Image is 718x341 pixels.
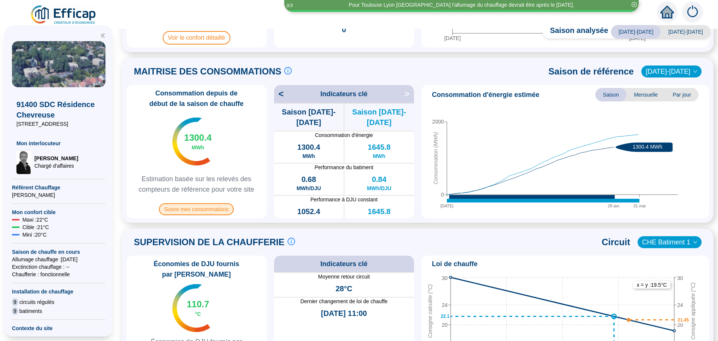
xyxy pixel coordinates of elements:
[12,307,18,315] span: 9
[303,152,315,160] span: MWh
[134,66,281,77] span: MAITRISE DES CONSOMMATIONS
[274,107,344,128] span: Saison [DATE]-[DATE]
[373,217,385,224] span: MWh
[16,120,101,128] span: [STREET_ADDRESS]
[432,119,444,125] tspan: 2000
[129,259,264,280] span: Économies de DJU fournis par [PERSON_NAME]
[335,283,352,294] span: 28°C
[427,284,433,338] tspan: Consigne calculée (°C)
[297,206,320,217] span: 1052.4
[320,259,368,269] span: Indicateurs clé
[286,3,293,8] i: 3 / 3
[284,67,292,74] span: info-circle
[595,88,626,101] span: Saison
[678,317,689,323] text: 21.45
[372,174,386,185] span: 0.84
[274,273,414,280] span: Moyenne retour circuit
[12,298,18,306] span: 9
[432,89,539,100] span: Consommation d'énergie estimée
[677,302,683,308] tspan: 24
[274,196,414,203] span: Performance à DJU constant
[172,118,210,165] img: indicateur températures
[129,88,264,109] span: Consommation depuis de début de la saison de chauffe
[12,191,105,199] span: [PERSON_NAME]
[661,25,711,39] span: [DATE]-[DATE]
[629,35,645,41] tspan: [DATE]
[373,152,385,160] span: MWh
[22,231,47,238] span: Mini : 20 °C
[16,150,31,174] img: Chargé d'affaires
[274,131,414,139] span: Consommation d'énergie
[274,298,414,305] span: Dernier changement de loi de chauffe
[693,240,697,244] span: down
[187,298,209,310] span: 110.7
[665,88,699,101] span: Par jour
[693,69,697,74] span: down
[16,140,101,147] span: Mon interlocuteur
[602,236,630,248] span: Circuit
[432,259,478,269] span: Loi de chauffe
[297,185,321,192] span: MWh/DJU
[134,236,285,248] span: SUPERVISION DE LA CHAUFFERIE
[22,223,49,231] span: Cible : 21 °C
[633,144,662,150] text: 1300.4 MWh
[433,132,439,185] tspan: Consommation (MWh)
[632,2,637,7] span: close-circle
[12,208,105,216] span: Mon confort cible
[19,307,42,315] span: batiments
[441,314,450,319] text: 22.1
[349,1,574,9] div: Pour Toulouse Lyon [GEOGRAPHIC_DATA] l'allumage du chauffage devrait être après le [DATE].
[301,174,316,185] span: 0.68
[682,1,703,22] img: alerts
[12,248,105,256] span: Saison de chauffe en cours
[320,89,368,99] span: Indicateurs clé
[12,271,105,278] span: Chaufferie : fonctionnelle
[626,88,665,101] span: Mensuelle
[637,282,667,288] text: x = y : 19.5 °C
[642,237,697,248] span: CHE Batiment 1
[12,184,105,191] span: Référent Chauffage
[442,322,448,328] tspan: 20
[444,35,461,41] tspan: [DATE]
[129,174,264,195] span: Estimation basée sur les relevés des compteurs de référence pour votre site
[12,325,105,332] span: Contexte du site
[30,4,98,25] img: efficap energie logo
[321,308,367,319] span: [DATE] 11:00
[19,298,54,306] span: circuits régulés
[22,216,48,223] span: Maxi : 22 °C
[646,66,697,77] span: 2022-2023
[274,164,414,171] span: Performance du batiment
[163,31,230,45] span: Voir le confort détaillé
[441,192,444,198] tspan: 0
[16,99,101,120] span: 91400 SDC Résidence Chevreuse
[367,185,391,192] span: MWh/DJU
[159,203,234,215] span: Suivre mes consommations
[677,275,683,281] tspan: 30
[172,284,210,332] img: indicateur températures
[12,256,105,263] span: Allumage chauffage : [DATE]
[342,24,346,35] span: 0
[344,107,414,128] span: Saison [DATE]-[DATE]
[690,283,696,340] tspan: Consigne appliquée (°C)
[274,88,284,100] span: <
[442,302,448,308] tspan: 24
[660,5,674,19] span: home
[12,288,105,295] span: Installation de chauffage
[12,263,105,271] span: Exctinction chauffage : --
[543,25,608,39] span: Saison analysée
[297,142,320,152] span: 1300.4
[368,142,390,152] span: 1645.8
[195,310,201,318] span: °C
[368,206,390,217] span: 1645.8
[34,162,78,170] span: Chargé d'affaires
[192,144,204,151] span: MWh
[549,66,634,77] span: Saison de référence
[34,155,78,162] span: [PERSON_NAME]
[100,33,105,38] span: double-left
[184,132,212,144] span: 1300.4
[404,88,414,100] span: >
[608,204,620,208] tspan: 29 avr.
[633,204,645,208] tspan: 31 mai
[441,204,454,208] tspan: [DATE]
[611,25,661,39] span: [DATE]-[DATE]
